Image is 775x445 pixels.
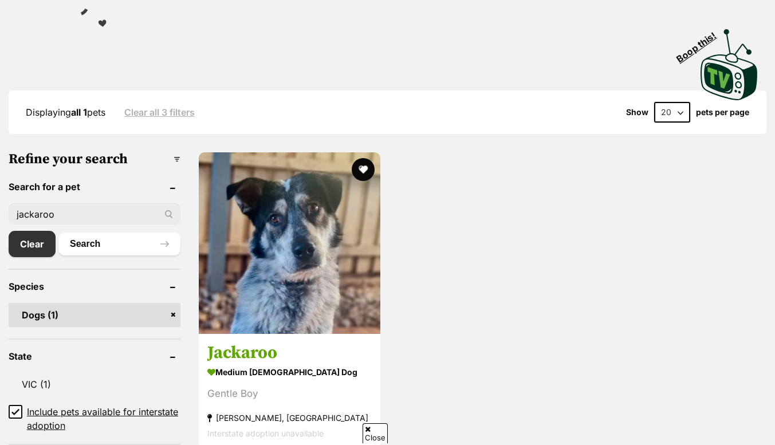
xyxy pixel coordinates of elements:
strong: all 1 [71,107,87,118]
a: Boop this! [701,19,758,103]
strong: medium [DEMOGRAPHIC_DATA] Dog [207,364,372,381]
label: pets per page [696,108,749,117]
strong: [PERSON_NAME], [GEOGRAPHIC_DATA] [207,411,372,426]
header: Species [9,281,180,292]
a: VIC (1) [9,372,180,396]
header: State [9,351,180,361]
img: Jackaroo - Australian Cattle Dog x Maremma Sheepdog [199,152,380,334]
input: Toby [9,203,180,225]
div: Gentle Boy [207,387,372,402]
span: Close [363,423,388,443]
a: Dogs (1) [9,303,180,327]
h3: Refine your search [9,151,180,167]
a: Clear [9,231,56,257]
button: Search [58,233,180,255]
span: Interstate adoption unavailable [207,429,324,439]
a: Clear all 3 filters [124,107,195,117]
span: Displaying pets [26,107,105,118]
span: Include pets available for interstate adoption [27,405,180,432]
button: favourite [352,158,375,181]
h3: Jackaroo [207,342,372,364]
span: Boop this! [675,23,727,64]
span: Show [626,108,648,117]
header: Search for a pet [9,182,180,192]
a: Include pets available for interstate adoption [9,405,180,432]
img: PetRescue TV logo [701,29,758,100]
